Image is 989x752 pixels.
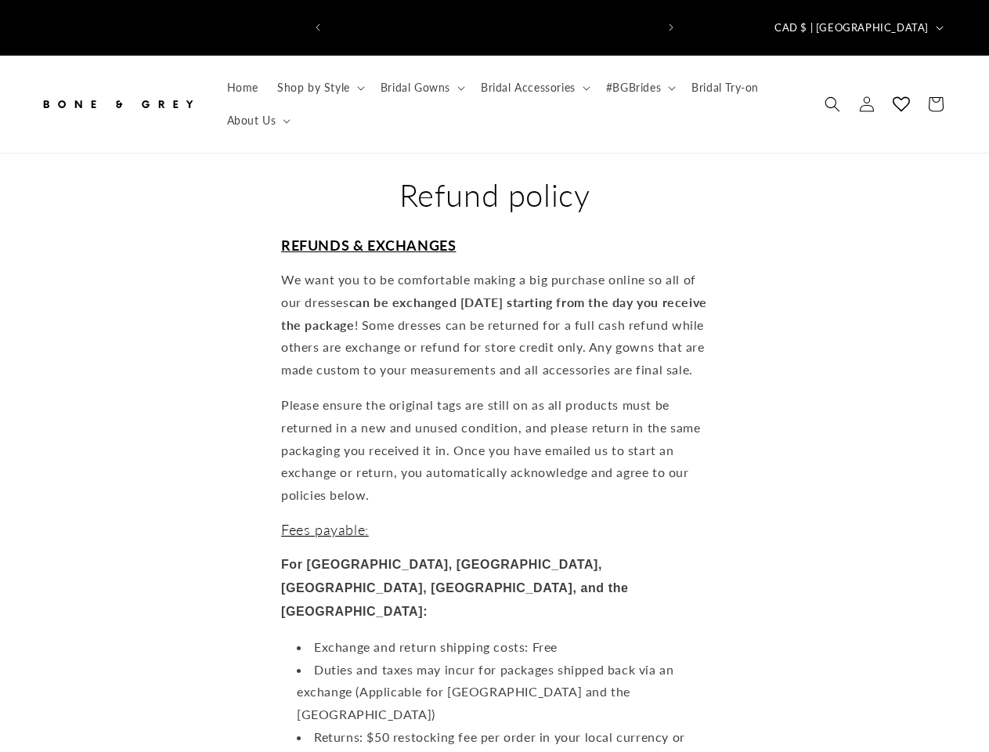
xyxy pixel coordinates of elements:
strong: can be exchanged [DATE] starting from the day you receive the package [281,295,707,332]
button: Previous announcement [301,13,335,42]
summary: About Us [218,104,298,137]
p: Please ensure the original tags are still on as all products must be returned in a new and unused... [281,394,708,507]
summary: Bridal Gowns [371,71,471,104]
span: Bridal Accessories [481,81,576,95]
span: Bridal Try-on [691,81,759,95]
button: Next announcement [654,13,688,42]
span: Shop by Style [277,81,350,95]
summary: Shop by Style [268,71,371,104]
p: We want you to be comfortable making a big purchase online so all of our dresses ! Some dresses c... [281,269,708,381]
span: Bridal Gowns [381,81,450,95]
span: About Us [227,114,276,128]
li: Exchange and return shipping costs: Free [297,636,708,659]
summary: Bridal Accessories [471,71,597,104]
span: REFUNDS & EXCHANGES [281,237,456,254]
h1: Refund policy [281,175,708,215]
span: Fees payable: [281,521,369,538]
li: Duties and taxes may incur for packages shipped back via an exchange (Applicable for [GEOGRAPHIC_... [297,659,708,726]
span: CAD $ | [GEOGRAPHIC_DATA] [774,20,929,36]
a: Bridal Try-on [682,71,768,104]
span: #BGBrides [606,81,661,95]
button: CAD $ | [GEOGRAPHIC_DATA] [765,13,950,42]
a: Bone and Grey Bridal [34,81,202,127]
strong: For [GEOGRAPHIC_DATA], [GEOGRAPHIC_DATA], [GEOGRAPHIC_DATA], [GEOGRAPHIC_DATA], and the [GEOGRAPH... [281,558,629,618]
summary: Search [815,87,850,121]
span: Home [227,81,258,95]
img: Bone and Grey Bridal [39,87,196,121]
a: Home [218,71,268,104]
summary: #BGBrides [597,71,682,104]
